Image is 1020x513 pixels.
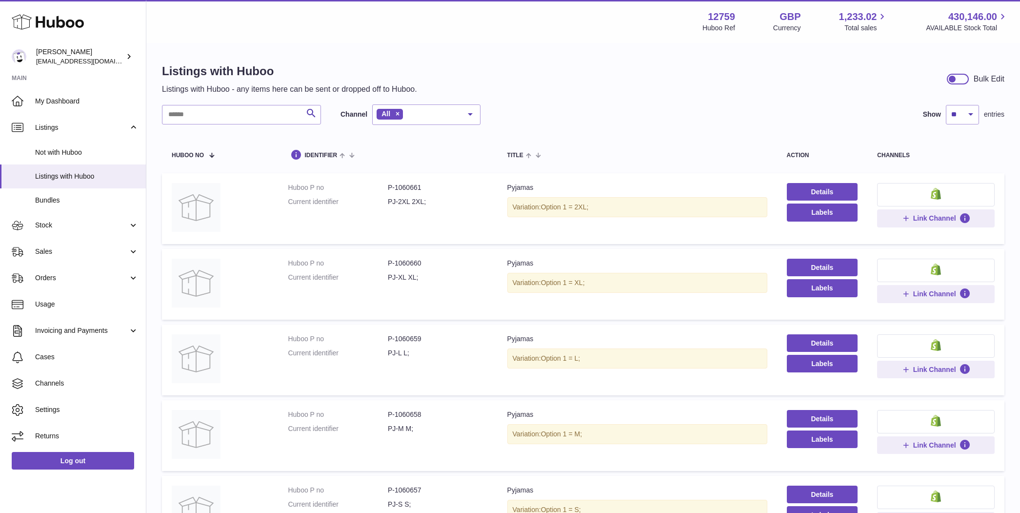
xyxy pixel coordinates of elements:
img: shopify-small.png [931,415,941,427]
button: Labels [787,204,858,221]
div: action [787,152,858,159]
div: Huboo Ref [702,23,735,33]
img: shopify-small.png [931,339,941,351]
dt: Huboo P no [288,183,388,192]
button: Labels [787,431,858,448]
a: Details [787,410,858,428]
dd: P-1060660 [388,259,488,268]
span: Bundles [35,196,139,205]
span: Option 1 = XL; [541,279,585,287]
button: Link Channel [877,436,995,454]
p: Listings with Huboo - any items here can be sent or dropped off to Huboo. [162,84,417,95]
div: Variation: [507,349,767,369]
dd: PJ-L L; [388,349,488,358]
dd: PJ-2XL 2XL; [388,197,488,206]
dt: Huboo P no [288,486,388,495]
div: Variation: [507,424,767,444]
dd: PJ-XL XL; [388,273,488,282]
span: Listings [35,123,128,132]
div: Bulk Edit [974,74,1004,84]
a: Details [787,486,858,503]
span: Huboo no [172,152,204,159]
span: [EMAIL_ADDRESS][DOMAIN_NAME] [36,57,143,65]
strong: 12759 [708,10,735,23]
span: 1,233.02 [839,10,877,23]
span: Option 1 = M; [541,430,582,438]
dt: Current identifier [288,500,388,509]
a: Details [787,334,858,352]
dd: P-1060657 [388,486,488,495]
span: Sales [35,247,128,256]
label: Show [923,110,941,119]
dt: Huboo P no [288,259,388,268]
span: Returns [35,431,139,441]
span: Usage [35,300,139,309]
span: All [381,110,390,118]
span: 430,146.00 [948,10,997,23]
img: shopify-small.png [931,491,941,502]
dd: P-1060658 [388,410,488,419]
span: Link Channel [913,289,956,298]
span: Orders [35,273,128,283]
div: channels [877,152,995,159]
img: shopify-small.png [931,264,941,275]
span: Link Channel [913,214,956,223]
div: Variation: [507,197,767,217]
strong: GBP [780,10,800,23]
dt: Huboo P no [288,410,388,419]
label: Channel [340,110,367,119]
span: Cases [35,352,139,362]
a: 430,146.00 AVAILABLE Stock Total [926,10,1008,33]
span: AVAILABLE Stock Total [926,23,1008,33]
button: Link Channel [877,361,995,378]
span: Not with Huboo [35,148,139,157]
button: Link Channel [877,209,995,227]
div: [PERSON_NAME] [36,47,124,66]
a: Details [787,183,858,201]
span: Invoicing and Payments [35,326,128,335]
img: shopify-small.png [931,188,941,200]
img: Pyjamas [172,334,220,383]
span: Settings [35,405,139,414]
dt: Current identifier [288,197,388,206]
img: Pyjamas [172,410,220,459]
div: Pyjamas [507,334,767,344]
span: Option 1 = 2XL; [541,203,589,211]
dd: PJ-S S; [388,500,488,509]
div: Currency [773,23,801,33]
dt: Current identifier [288,424,388,433]
div: Pyjamas [507,183,767,192]
a: Log out [12,452,134,470]
span: Link Channel [913,441,956,450]
button: Link Channel [877,285,995,303]
dd: P-1060659 [388,334,488,344]
div: Pyjamas [507,410,767,419]
dt: Current identifier [288,273,388,282]
button: Labels [787,279,858,297]
div: Pyjamas [507,486,767,495]
span: Channels [35,379,139,388]
img: Pyjamas [172,183,220,232]
img: sofiapanwar@unndr.com [12,49,26,64]
span: My Dashboard [35,97,139,106]
dd: PJ-M M; [388,424,488,433]
span: Stock [35,221,128,230]
span: Listings with Huboo [35,172,139,181]
a: Details [787,259,858,276]
span: Link Channel [913,365,956,374]
dt: Huboo P no [288,334,388,344]
span: identifier [304,152,337,159]
h1: Listings with Huboo [162,63,417,79]
div: Variation: [507,273,767,293]
dt: Current identifier [288,349,388,358]
span: Total sales [844,23,888,33]
img: Pyjamas [172,259,220,308]
a: 1,233.02 Total sales [839,10,888,33]
span: entries [984,110,1004,119]
button: Labels [787,355,858,372]
span: Option 1 = L; [541,354,580,362]
span: title [507,152,523,159]
dd: P-1060661 [388,183,488,192]
div: Pyjamas [507,259,767,268]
